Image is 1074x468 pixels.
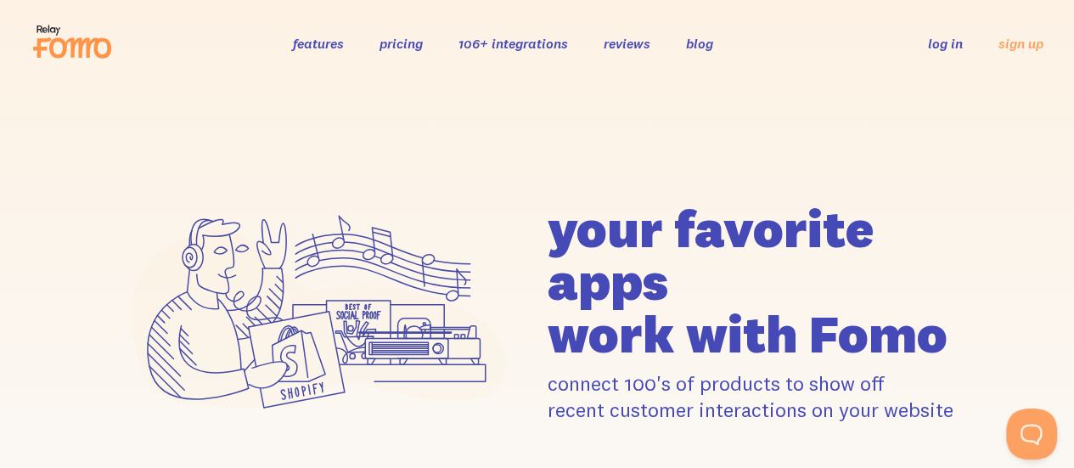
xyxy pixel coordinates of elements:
[1006,409,1057,460] iframe: Help Scout Beacon - Open
[548,202,963,360] h1: your favorite apps work with Fomo
[604,35,650,52] a: reviews
[686,35,713,52] a: blog
[548,370,963,423] p: connect 100's of products to show off recent customer interactions on your website
[928,35,963,52] a: log in
[380,35,423,52] a: pricing
[293,35,344,52] a: features
[998,35,1043,53] a: sign up
[458,35,568,52] a: 106+ integrations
